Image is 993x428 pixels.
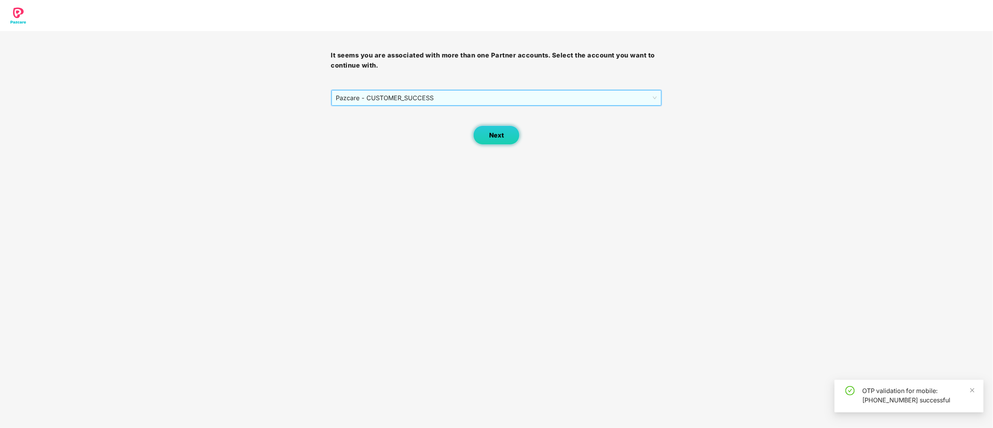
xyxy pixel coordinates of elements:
span: check-circle [845,386,855,395]
h3: It seems you are associated with more than one Partner accounts. Select the account you want to c... [331,50,662,70]
div: OTP validation for mobile: [PHONE_NUMBER] successful [863,386,974,405]
span: Next [489,132,504,139]
button: Next [473,125,520,145]
span: close [970,388,975,393]
span: Pazcare - CUSTOMER_SUCCESS [336,90,657,105]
